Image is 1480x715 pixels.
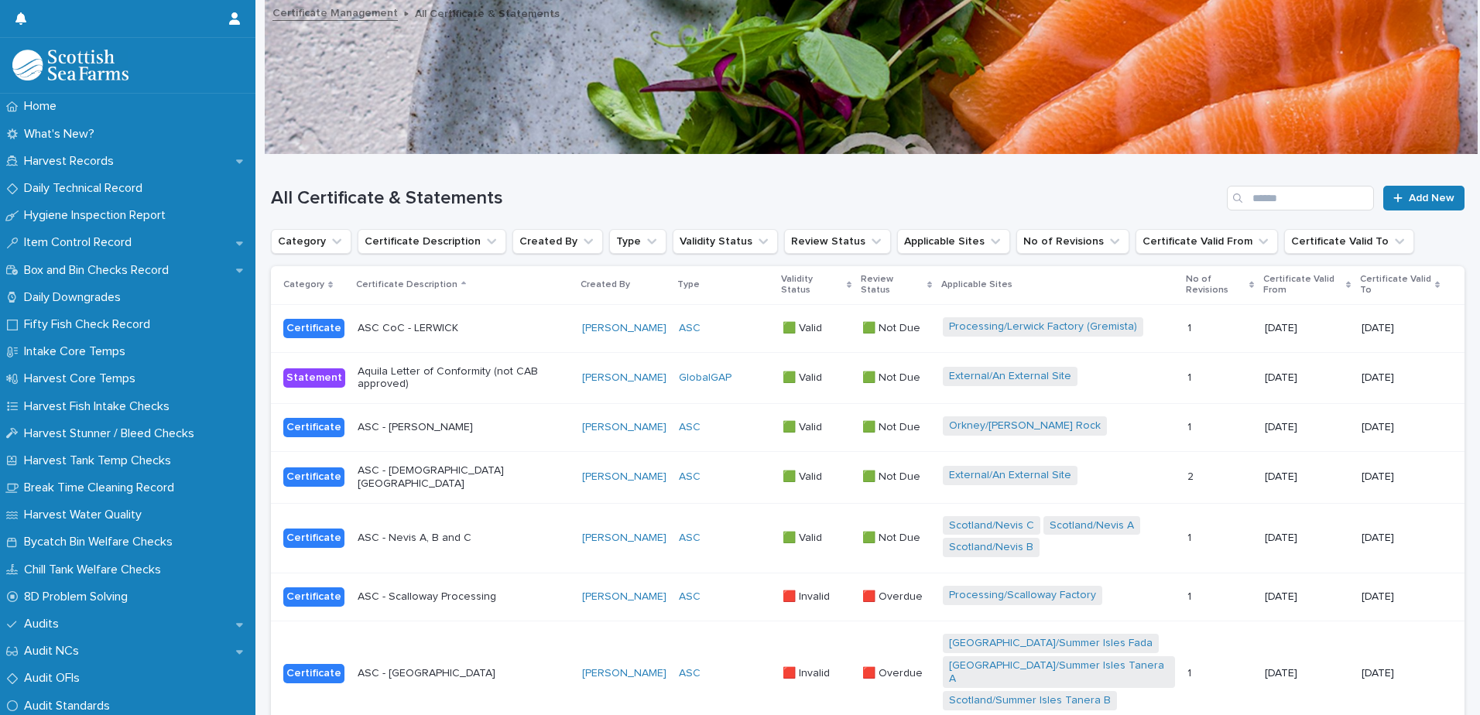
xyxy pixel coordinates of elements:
p: 8D Problem Solving [18,590,140,604]
a: ASC [679,322,701,335]
p: ASC - [PERSON_NAME] [358,421,570,434]
p: Daily Downgrades [18,290,133,305]
p: [DATE] [1265,371,1349,385]
p: ASC - Nevis A, B and C [358,532,570,545]
div: Statement [283,368,345,388]
p: Harvest Stunner / Bleed Checks [18,426,207,441]
p: Created By [581,276,630,293]
p: All Certificate & Statements [415,4,560,21]
p: Break Time Cleaning Record [18,481,187,495]
p: [DATE] [1362,667,1440,680]
a: [PERSON_NAME] [582,667,666,680]
a: Scotland/Nevis B [949,541,1033,554]
a: ASC [679,590,701,604]
p: 1 [1187,529,1194,545]
tr: CertificateASC CoC - LERWICK[PERSON_NAME] ASC 🟩 Valid🟩 Valid 🟩 Not Due🟩 Not Due Processing/Lerwic... [271,304,1465,352]
a: Certificate Management [272,3,398,21]
a: Processing/Scalloway Factory [949,589,1096,602]
p: Daily Technical Record [18,181,155,196]
p: Certificate Valid To [1360,271,1431,299]
p: Fifty Fish Check Record [18,317,163,332]
p: 🟩 Not Due [862,467,923,484]
p: [DATE] [1362,532,1440,545]
p: Home [18,99,69,114]
button: Validity Status [673,229,778,254]
button: Created By [512,229,603,254]
div: Certificate [283,529,344,548]
p: 🟩 Valid [783,368,825,385]
a: GlobalGAP [679,371,731,385]
p: Bycatch Bin Welfare Checks [18,535,185,549]
p: Type [677,276,700,293]
tr: CertificateASC - Scalloway Processing[PERSON_NAME] ASC 🟥 Invalid🟥 Invalid 🟥 Overdue🟥 Overdue Proc... [271,573,1465,621]
tr: StatementAquila Letter of Conformity (not CAB approved)[PERSON_NAME] GlobalGAP 🟩 Valid🟩 Valid 🟩 N... [271,352,1465,404]
p: Aquila Letter of Conformity (not CAB approved) [358,365,570,392]
p: Harvest Records [18,154,126,169]
p: 1 [1187,368,1194,385]
a: Processing/Lerwick Factory (Gremista) [949,320,1137,334]
a: [PERSON_NAME] [582,371,666,385]
a: External/An External Site [949,469,1071,482]
p: Chill Tank Welfare Checks [18,563,173,577]
p: 🟥 Overdue [862,664,926,680]
p: 🟥 Invalid [783,664,833,680]
p: What's New? [18,127,107,142]
a: [PERSON_NAME] [582,590,666,604]
p: 🟥 Overdue [862,587,926,604]
p: [DATE] [1362,470,1440,484]
a: External/An External Site [949,370,1071,383]
tr: CertificateASC - Nevis A, B and C[PERSON_NAME] ASC 🟩 Valid🟩 Valid 🟩 Not Due🟩 Not Due Scotland/Nev... [271,503,1465,573]
p: 🟥 Invalid [783,587,833,604]
p: 🟩 Not Due [862,368,923,385]
p: [DATE] [1265,667,1349,680]
p: Audit NCs [18,644,91,659]
button: Category [271,229,351,254]
p: 🟩 Valid [783,319,825,335]
input: Search [1227,186,1374,210]
p: 🟩 Valid [783,418,825,434]
p: Applicable Sites [941,276,1012,293]
a: ASC [679,667,701,680]
button: Certificate Valid From [1136,229,1278,254]
p: Validity Status [781,271,843,299]
a: Orkney/[PERSON_NAME] Rock [949,419,1101,433]
p: 1 [1187,319,1194,335]
p: Category [283,276,324,293]
p: Audit OFIs [18,671,92,686]
a: [GEOGRAPHIC_DATA]/Summer Isles Fada [949,637,1153,650]
p: ASC CoC - LERWICK [358,322,570,335]
p: 🟩 Valid [783,529,825,545]
p: 1 [1187,418,1194,434]
p: Certificate Description [356,276,457,293]
p: [DATE] [1265,590,1349,604]
p: Intake Core Temps [18,344,138,359]
p: Harvest Fish Intake Checks [18,399,182,414]
p: Certificate Valid From [1263,271,1341,299]
div: Certificate [283,319,344,338]
p: 2 [1187,467,1197,484]
p: Box and Bin Checks Record [18,263,181,278]
button: Review Status [784,229,891,254]
div: Certificate [283,587,344,607]
span: Add New [1409,193,1454,204]
button: Certificate Valid To [1284,229,1414,254]
a: [PERSON_NAME] [582,470,666,484]
p: ASC - [GEOGRAPHIC_DATA] [358,667,570,680]
a: Scotland/Summer Isles Tanera B [949,694,1111,707]
div: Certificate [283,467,344,487]
p: 🟩 Not Due [862,529,923,545]
tr: CertificateASC - [PERSON_NAME][PERSON_NAME] ASC 🟩 Valid🟩 Valid 🟩 Not Due🟩 Not Due Orkney/[PERSON_... [271,404,1465,452]
p: 🟩 Valid [783,467,825,484]
a: [PERSON_NAME] [582,532,666,545]
p: 1 [1187,587,1194,604]
a: ASC [679,532,701,545]
button: No of Revisions [1016,229,1129,254]
p: Review Status [861,271,923,299]
p: [DATE] [1362,322,1440,335]
a: ASC [679,421,701,434]
p: [DATE] [1265,322,1349,335]
tr: CertificateASC - [DEMOGRAPHIC_DATA] [GEOGRAPHIC_DATA][PERSON_NAME] ASC 🟩 Valid🟩 Valid 🟩 Not Due🟩 ... [271,451,1465,503]
p: 1 [1187,664,1194,680]
a: Scotland/Nevis A [1050,519,1134,532]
